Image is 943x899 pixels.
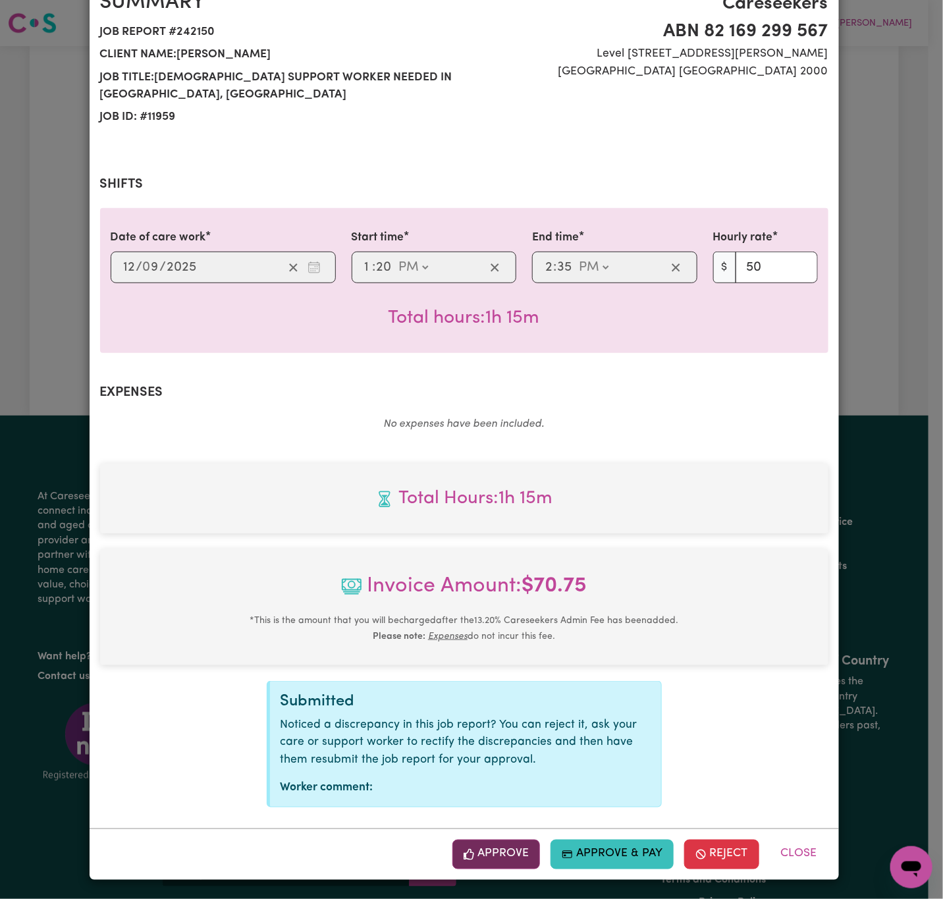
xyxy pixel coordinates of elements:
span: : [372,260,375,275]
button: Approve & Pay [551,840,674,869]
span: Invoice Amount: [111,570,818,613]
input: ---- [167,258,198,277]
label: End time [532,229,579,246]
input: -- [144,258,160,277]
b: Please note: [373,632,425,641]
span: Job report # 242150 [100,21,456,43]
em: No expenses have been included. [384,419,545,429]
span: / [160,260,167,275]
b: $ 70.75 [522,576,587,597]
span: [GEOGRAPHIC_DATA] [GEOGRAPHIC_DATA] 2000 [472,63,828,80]
span: 0 [143,261,151,274]
span: Client name: [PERSON_NAME] [100,43,456,66]
span: Submitted [281,694,355,709]
label: Start time [352,229,404,246]
input: -- [375,258,392,277]
span: ABN 82 169 299 567 [472,18,828,45]
label: Hourly rate [713,229,773,246]
button: Approve [452,840,541,869]
label: Date of care work [111,229,206,246]
input: -- [364,258,373,277]
p: Noticed a discrepancy in this job report? You can reject it, ask your care or support worker to r... [281,717,651,769]
button: Enter the date of care work [304,258,325,277]
span: : [553,260,556,275]
h2: Expenses [100,385,828,400]
u: Expenses [428,632,468,641]
span: Total hours worked: 1 hour 15 minutes [389,309,540,327]
span: Level [STREET_ADDRESS][PERSON_NAME] [472,45,828,63]
small: This is the amount that you will be charged after the 13.20 % Careseekers Admin Fee has been adde... [250,616,678,641]
span: Job title: [DEMOGRAPHIC_DATA] Support Worker Needed in [GEOGRAPHIC_DATA], [GEOGRAPHIC_DATA] [100,67,456,107]
button: Reject [684,840,759,869]
strong: Worker comment: [281,782,373,793]
input: -- [123,258,136,277]
iframe: Button to launch messaging window [890,846,932,888]
h2: Shifts [100,177,828,192]
button: Close [770,840,828,869]
button: Clear date [283,258,304,277]
input: -- [556,258,572,277]
span: Total hours worked: 1 hour 15 minutes [111,485,818,512]
span: / [136,260,143,275]
input: -- [545,258,553,277]
span: $ [713,252,736,283]
span: Job ID: # 11959 [100,106,456,128]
